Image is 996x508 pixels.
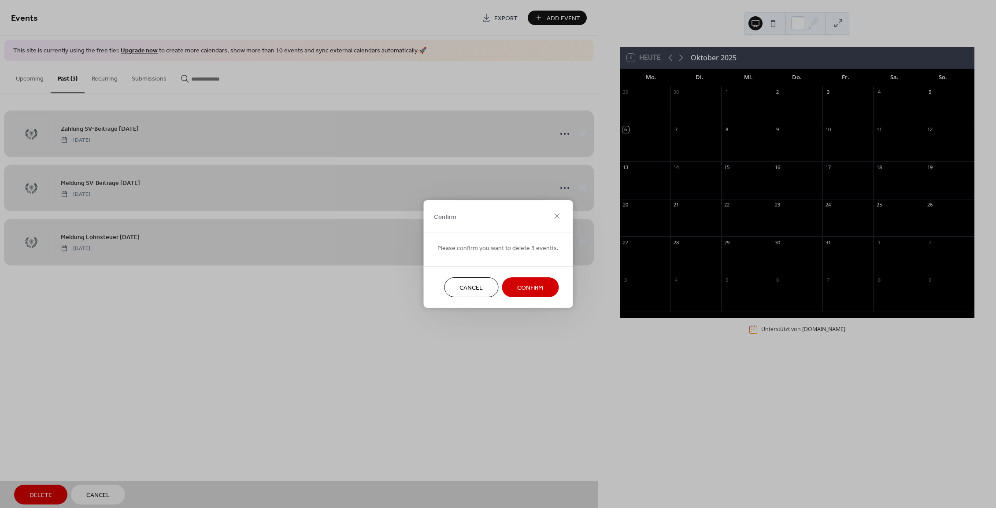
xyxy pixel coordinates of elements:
button: Cancel [444,277,498,297]
span: Confirm [517,283,543,293]
button: Confirm [502,277,559,297]
span: Cancel [459,283,483,293]
span: Confirm [434,212,456,221]
span: Please confirm you want to delete 3 event(s. [437,244,559,253]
